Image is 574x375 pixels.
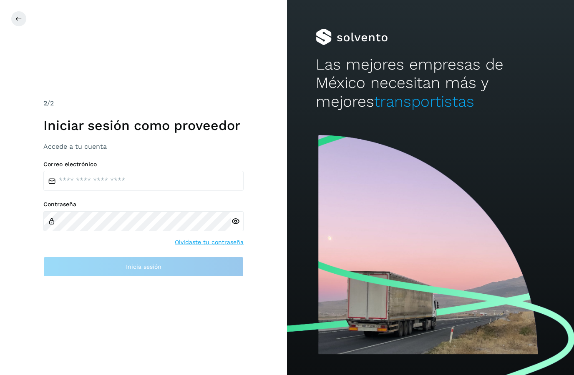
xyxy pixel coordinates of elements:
[43,117,244,133] h1: Iniciar sesión como proveedor
[316,55,545,111] h2: Las mejores empresas de México necesitan más y mejores
[43,257,244,277] button: Inicia sesión
[43,99,47,107] span: 2
[175,238,244,247] a: Olvidaste tu contraseña
[126,264,161,270] span: Inicia sesión
[43,98,244,108] div: /2
[43,201,244,208] label: Contraseña
[374,92,474,110] span: transportistas
[43,161,244,168] label: Correo electrónico
[43,142,244,150] h3: Accede a tu cuenta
